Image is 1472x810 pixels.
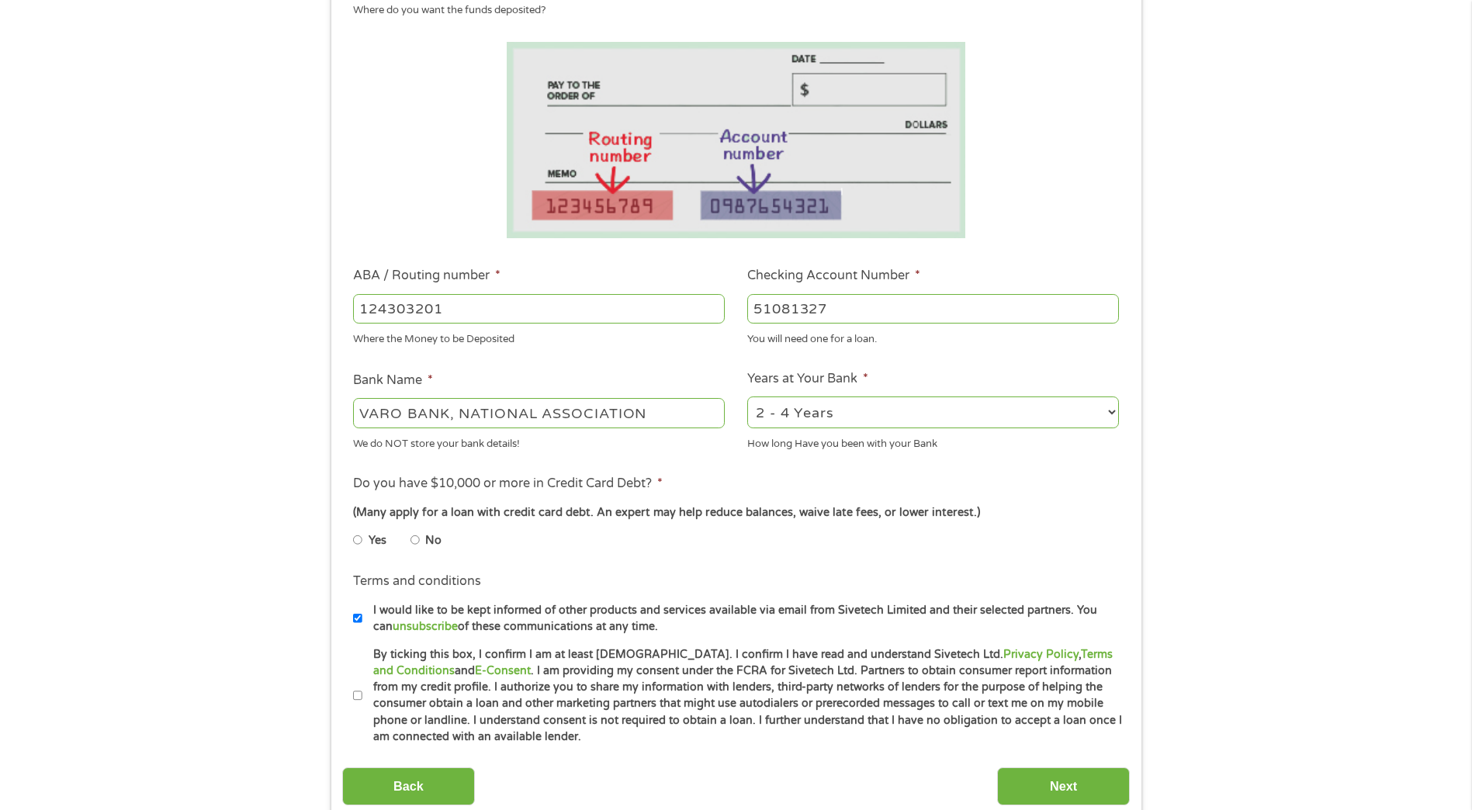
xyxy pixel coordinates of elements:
label: Yes [369,532,386,549]
a: unsubscribe [393,620,458,633]
input: 345634636 [747,294,1119,324]
label: Checking Account Number [747,268,920,284]
div: How long Have you been with your Bank [747,431,1119,452]
input: 263177916 [353,294,725,324]
div: We do NOT store your bank details! [353,431,725,452]
a: Terms and Conditions [373,648,1113,677]
img: Routing number location [507,42,966,238]
label: By ticking this box, I confirm I am at least [DEMOGRAPHIC_DATA]. I confirm I have read and unders... [362,646,1124,746]
label: No [425,532,442,549]
a: Privacy Policy [1003,648,1079,661]
div: You will need one for a loan. [747,327,1119,348]
label: Years at Your Bank [747,371,868,387]
label: ABA / Routing number [353,268,500,284]
label: I would like to be kept informed of other products and services available via email from Sivetech... [362,602,1124,635]
div: Where the Money to be Deposited [353,327,725,348]
input: Back [342,767,475,805]
label: Do you have $10,000 or more in Credit Card Debt? [353,476,663,492]
input: Next [997,767,1130,805]
div: (Many apply for a loan with credit card debt. An expert may help reduce balances, waive late fees... [353,504,1118,521]
div: Where do you want the funds deposited? [353,3,1107,19]
a: E-Consent [475,664,531,677]
label: Bank Name [353,372,433,389]
label: Terms and conditions [353,573,481,590]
